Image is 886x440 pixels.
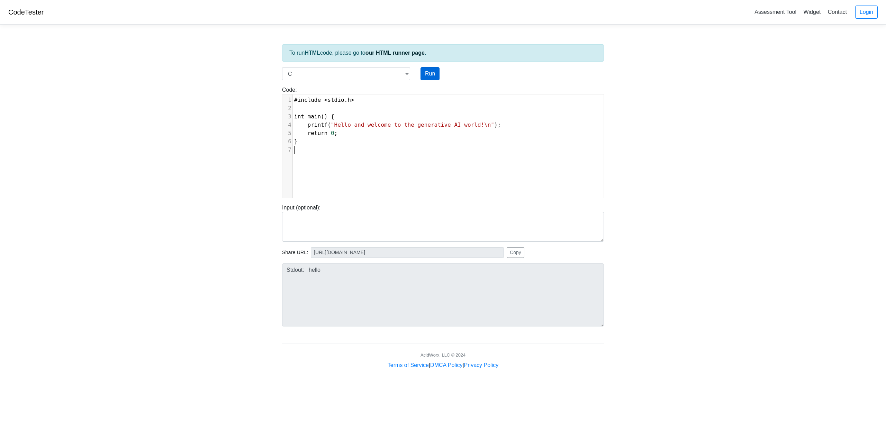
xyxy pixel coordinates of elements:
[331,122,494,128] span: "Hello and welcome to the generative AI world!\n"
[464,362,499,368] a: Privacy Policy
[294,113,334,120] span: () {
[421,352,465,358] div: AcidWorx, LLC © 2024
[282,104,292,113] div: 2
[430,362,462,368] a: DMCA Policy
[308,130,328,136] span: return
[347,97,351,103] span: h
[752,6,799,18] a: Assessment Tool
[294,130,337,136] span: ;
[282,113,292,121] div: 3
[311,247,504,258] input: No share available yet
[855,6,878,19] a: Login
[421,67,440,80] button: Run
[294,97,354,103] span: .
[308,122,328,128] span: printf
[277,86,609,198] div: Code:
[282,249,308,257] span: Share URL:
[351,97,354,103] span: >
[324,97,328,103] span: <
[294,138,298,145] span: }
[282,44,604,62] div: To run code, please go to .
[327,97,344,103] span: stdio
[294,122,501,128] span: ( );
[507,247,524,258] button: Copy
[294,97,321,103] span: #include
[294,113,304,120] span: int
[365,50,425,56] a: our HTML runner page
[388,362,429,368] a: Terms of Service
[825,6,850,18] a: Contact
[801,6,823,18] a: Widget
[331,130,334,136] span: 0
[8,8,44,16] a: CodeTester
[305,50,320,56] strong: HTML
[282,129,292,137] div: 5
[282,146,292,154] div: 7
[308,113,321,120] span: main
[282,121,292,129] div: 4
[277,204,609,242] div: Input (optional):
[282,137,292,146] div: 6
[282,96,292,104] div: 1
[388,361,498,369] div: | |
